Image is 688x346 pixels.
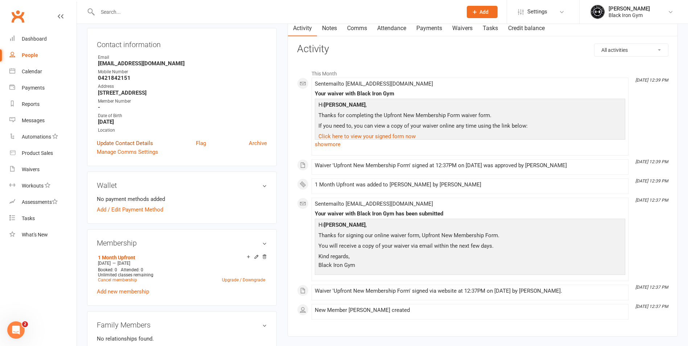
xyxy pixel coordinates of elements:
[9,63,77,80] a: Calendar
[97,38,267,49] h3: Contact information
[479,9,489,15] span: Add
[609,12,650,18] div: Black Iron Gym
[22,321,28,327] span: 2
[503,20,550,37] a: Credit balance
[315,139,625,149] a: show more
[222,277,265,283] a: Upgrade / Downgrade
[447,20,478,37] a: Waivers
[9,112,77,129] a: Messages
[98,261,111,266] span: [DATE]
[9,80,77,96] a: Payments
[315,201,433,207] span: Sent email to [EMAIL_ADDRESS][DOMAIN_NAME]
[97,139,153,148] a: Update Contact Details
[249,139,267,148] a: Archive
[97,239,267,247] h3: Membership
[97,181,267,189] h3: Wallet
[95,7,457,17] input: Search...
[22,69,42,74] div: Calendar
[635,198,668,203] i: [DATE] 12:37 PM
[22,150,53,156] div: Product Sales
[317,221,623,231] p: Hi ,
[9,161,77,178] a: Waivers
[196,139,206,148] a: Flag
[96,260,267,266] div: —
[635,304,668,309] i: [DATE] 12:37 PM
[315,91,625,97] div: Your waiver with Black Iron Gym
[635,285,668,290] i: [DATE] 12:37 PM
[97,321,267,329] h3: Family Members
[609,5,650,12] div: [PERSON_NAME]
[324,102,366,108] strong: [PERSON_NAME]
[318,133,416,140] a: Click here to view your signed form now
[317,20,342,37] a: Notes
[7,321,25,339] iframe: Intercom live chat
[9,178,77,194] a: Workouts
[22,199,58,205] div: Assessments
[315,307,625,313] div: New Member [PERSON_NAME] created
[98,75,267,81] strong: 0421842151
[317,111,623,121] p: Thanks for completing the Upfront New Membership Form waiver form.
[324,222,366,228] strong: [PERSON_NAME]
[317,252,623,271] p: Kind regards, Black Iron Gym
[97,334,267,343] p: No relationships found.
[98,277,137,283] a: Cancel membership
[98,83,267,90] div: Address
[315,182,625,188] div: 1 Month Upfront was added to [PERSON_NAME] by [PERSON_NAME]
[411,20,447,37] a: Payments
[98,54,267,61] div: Email
[98,60,267,67] strong: [EMAIL_ADDRESS][DOMAIN_NAME]
[317,121,623,132] p: If you need to, you can view a copy of your waiver online any time using the link below:
[297,44,668,55] h3: Activity
[315,81,433,87] span: Sent email to [EMAIL_ADDRESS][DOMAIN_NAME]
[118,261,130,266] span: [DATE]
[22,183,44,189] div: Workouts
[98,255,135,260] a: 1 Month Upfront
[9,96,77,112] a: Reports
[98,119,267,125] strong: [DATE]
[9,7,27,25] a: Clubworx
[22,101,40,107] div: Reports
[98,267,117,272] span: Booked: 0
[342,20,372,37] a: Comms
[22,134,51,140] div: Automations
[98,104,267,111] strong: -
[9,227,77,243] a: What's New
[9,210,77,227] a: Tasks
[9,194,77,210] a: Assessments
[98,90,267,96] strong: [STREET_ADDRESS]
[97,205,163,214] a: Add / Edit Payment Method
[9,31,77,47] a: Dashboard
[527,4,547,20] span: Settings
[98,98,267,105] div: Member Number
[97,288,149,295] a: Add new membership
[9,47,77,63] a: People
[372,20,411,37] a: Attendance
[9,129,77,145] a: Automations
[9,145,77,161] a: Product Sales
[22,118,45,123] div: Messages
[315,211,625,217] div: Your waiver with Black Iron Gym has been submitted
[22,232,48,238] div: What's New
[590,5,605,19] img: thumb_image1623296242.png
[98,127,267,134] div: Location
[467,6,498,18] button: Add
[315,162,625,169] div: Waiver 'Upfront New Membership Form' signed at 12:37PM on [DATE] was approved by [PERSON_NAME]
[315,288,625,294] div: Waiver 'Upfront New Membership Form' signed via website at 12:37PM on [DATE] by [PERSON_NAME].
[22,85,45,91] div: Payments
[98,112,267,119] div: Date of Birth
[22,36,47,42] div: Dashboard
[297,66,668,78] li: This Month
[98,69,267,75] div: Mobile Number
[22,166,40,172] div: Waivers
[288,20,317,37] a: Activity
[635,178,668,184] i: [DATE] 12:39 PM
[317,242,623,252] p: You will receive a copy of your waiver via email within the next few days.
[635,78,668,83] i: [DATE] 12:39 PM
[317,100,623,111] p: Hi ,
[22,52,38,58] div: People
[121,267,143,272] span: Attended: 0
[97,148,158,156] a: Manage Comms Settings
[635,159,668,164] i: [DATE] 12:39 PM
[98,272,153,277] span: Unlimited classes remaining
[97,195,267,203] li: No payment methods added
